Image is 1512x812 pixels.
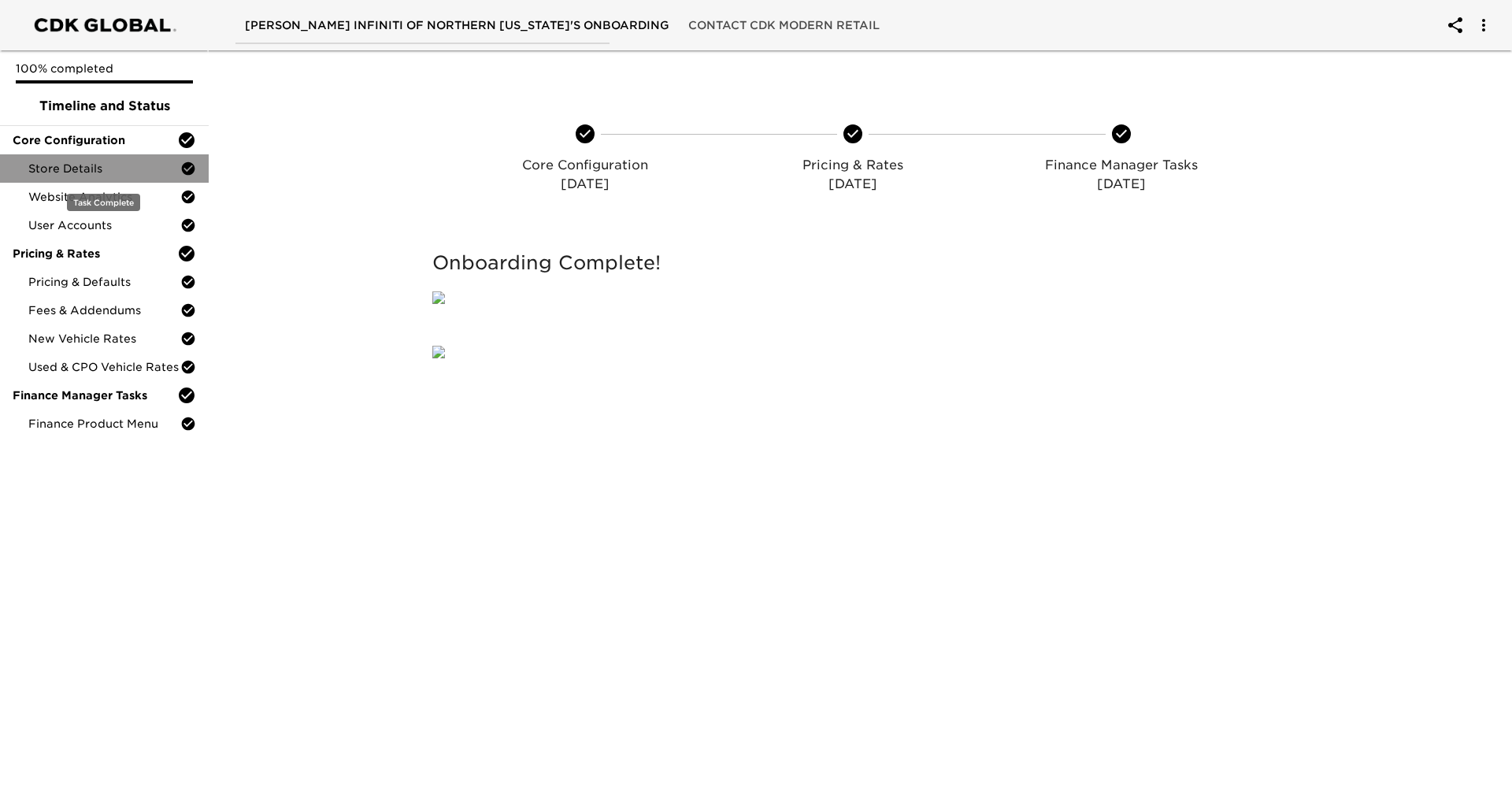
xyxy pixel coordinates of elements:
span: Used & CPO Vehicle Rates [28,359,180,375]
span: New Vehicle Rates [28,331,180,347]
span: Contact CDK Modern Retail [688,16,880,35]
h5: Onboarding Complete! [432,250,1274,276]
span: Timeline and Status [13,97,196,116]
span: [PERSON_NAME] INFINITI OF NORTHERN [US_STATE]'s Onboarding [245,16,669,35]
p: [DATE] [458,175,713,194]
span: Core Configuration [13,132,177,148]
p: [DATE] [994,175,1249,194]
span: Fees & Addendums [28,302,180,318]
button: account of current user [1465,6,1503,44]
span: Pricing & Rates [13,246,177,261]
span: User Accounts [28,217,180,233]
p: Pricing & Rates [725,156,980,175]
span: Website Analytics [28,189,180,205]
p: Finance Manager Tasks [994,156,1249,175]
p: [DATE] [725,175,980,194]
button: account of current user [1436,6,1474,44]
span: Store Details [28,161,180,176]
span: Pricing & Defaults [28,274,180,290]
img: qkibX1zbU72zw90W6Gan%2FTemplates%2FRjS7uaFIXtg43HUzxvoG%2F3e51d9d6-1114-4229-a5bf-f5ca567b6beb.jpg [432,346,445,358]
p: 100% completed [16,61,193,76]
img: qkibX1zbU72zw90W6Gan%2FTemplates%2FRjS7uaFIXtg43HUzxvoG%2F5032e6d8-b7fd-493e-871b-cf634c9dfc87.png [432,291,445,304]
span: Finance Manager Tasks [13,387,177,403]
p: Core Configuration [458,156,713,175]
span: Finance Product Menu [28,416,180,432]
